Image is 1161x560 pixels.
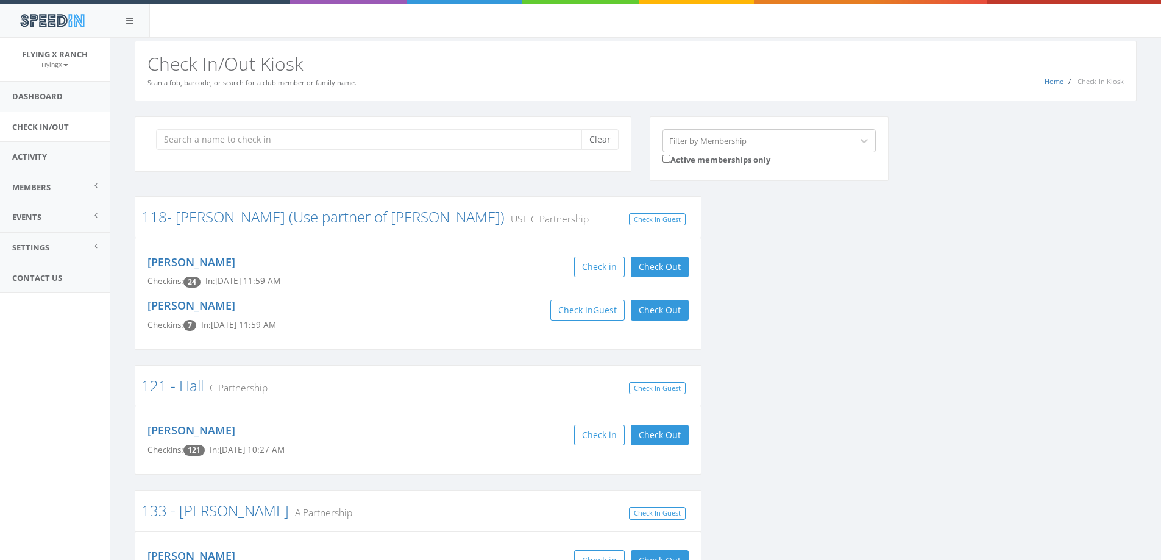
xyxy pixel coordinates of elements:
small: A Partnership [289,506,352,519]
span: Members [12,182,51,193]
a: Check In Guest [629,382,686,395]
button: Check in [574,257,625,277]
span: Checkin count [183,320,196,331]
span: In: [DATE] 11:59 AM [201,319,276,330]
a: 133 - [PERSON_NAME] [141,500,289,520]
span: Checkins: [147,275,183,286]
a: 121 - Hall [141,375,204,395]
span: Events [12,211,41,222]
small: C Partnership [204,381,268,394]
small: FlyingX [41,60,68,69]
span: Flying X Ranch [22,49,88,60]
button: Check Out [631,425,689,445]
button: Check in [574,425,625,445]
span: Contact Us [12,272,62,283]
small: USE C Partnership [505,212,589,225]
img: speedin_logo.png [14,9,90,32]
span: Checkin count [183,277,201,288]
button: Check inGuest [550,300,625,321]
a: [PERSON_NAME] [147,255,235,269]
input: Search a name to check in [156,129,591,150]
h2: Check In/Out Kiosk [147,54,1124,74]
a: 118- [PERSON_NAME] (Use partner of [PERSON_NAME]) [141,207,505,227]
span: Checkin count [183,445,205,456]
span: Settings [12,242,49,253]
button: Clear [581,129,619,150]
small: Scan a fob, barcode, or search for a club member or family name. [147,78,357,87]
a: Check In Guest [629,213,686,226]
span: In: [DATE] 11:59 AM [205,275,280,286]
a: [PERSON_NAME] [147,298,235,313]
span: Check-In Kiosk [1078,77,1124,86]
span: Checkins: [147,319,183,330]
span: Checkins: [147,444,183,455]
a: FlyingX [41,58,68,69]
button: Check Out [631,257,689,277]
label: Active memberships only [662,152,770,166]
a: Check In Guest [629,507,686,520]
button: Check Out [631,300,689,321]
span: Guest [593,304,617,316]
input: Active memberships only [662,155,670,163]
a: Home [1045,77,1063,86]
a: [PERSON_NAME] [147,423,235,438]
div: Filter by Membership [669,135,747,146]
span: In: [DATE] 10:27 AM [210,444,285,455]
